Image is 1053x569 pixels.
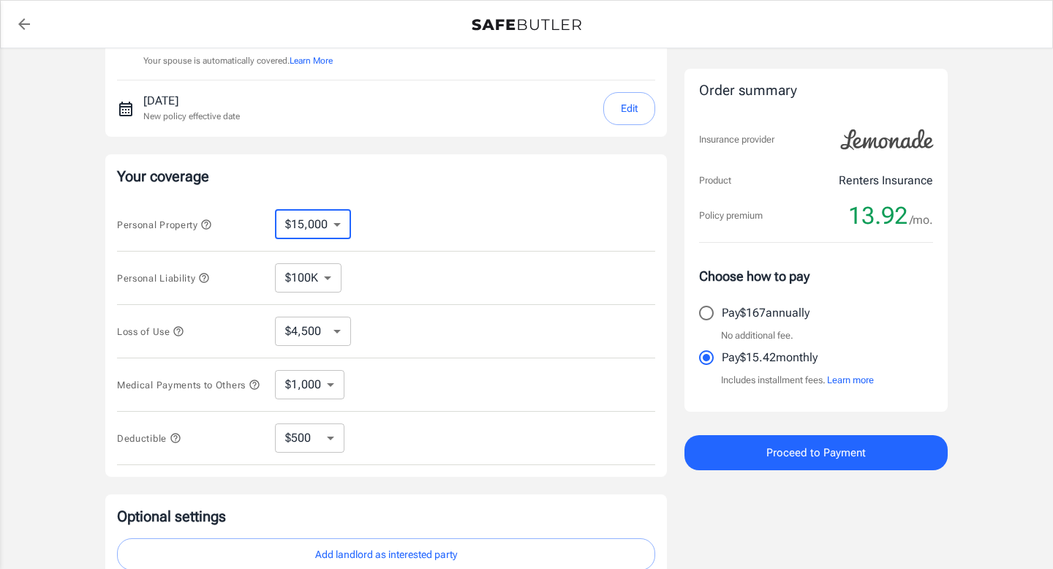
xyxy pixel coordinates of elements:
[117,219,212,230] span: Personal Property
[722,304,809,322] p: Pay $167 annually
[721,373,874,388] p: Includes installment fees.
[684,435,948,470] button: Proceed to Payment
[117,269,210,287] button: Personal Liability
[699,173,731,188] p: Product
[699,266,933,286] p: Choose how to pay
[117,326,184,337] span: Loss of Use
[839,172,933,189] p: Renters Insurance
[699,132,774,147] p: Insurance provider
[721,328,793,343] p: No additional fee.
[472,19,581,31] img: Back to quotes
[143,54,333,68] p: Your spouse is automatically covered.
[117,166,655,186] p: Your coverage
[117,376,260,393] button: Medical Payments to Others
[143,92,240,110] p: [DATE]
[117,323,184,340] button: Loss of Use
[10,10,39,39] a: back to quotes
[117,433,181,444] span: Deductible
[910,210,933,230] span: /mo.
[290,54,333,67] button: Learn More
[143,110,240,123] p: New policy effective date
[827,373,874,388] button: Learn more
[722,349,818,366] p: Pay $15.42 monthly
[699,208,763,223] p: Policy premium
[603,92,655,125] button: Edit
[766,443,866,462] span: Proceed to Payment
[848,201,907,230] span: 13.92
[117,506,655,527] p: Optional settings
[117,429,181,447] button: Deductible
[699,80,933,102] div: Order summary
[117,100,135,118] svg: New policy start date
[117,216,212,233] button: Personal Property
[117,273,210,284] span: Personal Liability
[832,119,942,160] img: Lemonade
[117,380,260,391] span: Medical Payments to Others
